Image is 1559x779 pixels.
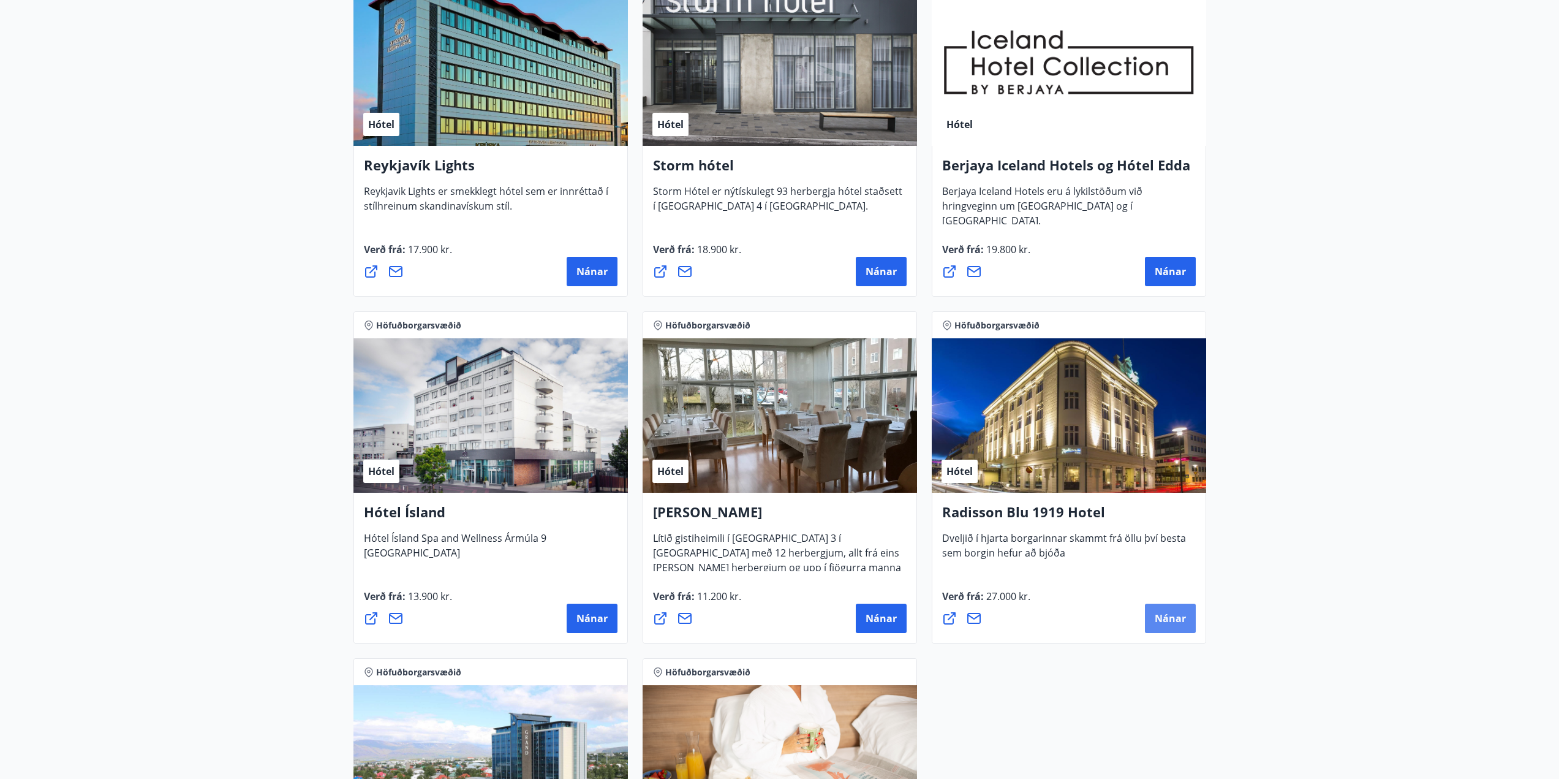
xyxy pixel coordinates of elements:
button: Nánar [1145,257,1196,286]
span: Reykjavik Lights er smekklegt hótel sem er innréttað í stílhreinum skandinavískum stíl. [364,184,608,222]
span: Hótel [368,118,394,131]
span: Hótel [657,118,684,131]
span: Höfuðborgarsvæðið [376,666,461,678]
span: Hótel [368,465,394,478]
span: Verð frá : [942,590,1030,613]
span: Nánar [866,612,897,625]
span: Lítið gistiheimili í [GEOGRAPHIC_DATA] 3 í [GEOGRAPHIC_DATA] með 12 herbergjum, allt frá eins [PE... [653,531,901,599]
h4: Radisson Blu 1919 Hotel [942,503,1196,531]
span: 17.900 kr. [406,243,452,256]
h4: Berjaya Iceland Hotels og Hótel Edda [942,156,1196,184]
span: Verð frá : [364,590,452,613]
button: Nánar [1145,604,1196,633]
span: Höfuðborgarsvæðið [954,319,1040,332]
h4: [PERSON_NAME] [653,503,907,531]
span: Höfuðborgarsvæðið [376,319,461,332]
button: Nánar [567,604,617,633]
h4: Reykjavík Lights [364,156,617,184]
span: Hótel Ísland Spa and Wellness Ármúla 9 [GEOGRAPHIC_DATA] [364,531,546,569]
span: Nánar [1155,612,1186,625]
button: Nánar [856,257,907,286]
span: Verð frá : [653,590,741,613]
button: Nánar [567,257,617,286]
span: 19.800 kr. [984,243,1030,256]
span: Hótel [946,118,973,131]
span: 18.900 kr. [695,243,741,256]
span: 27.000 kr. [984,590,1030,603]
span: Nánar [1155,265,1186,278]
h4: Hótel Ísland [364,503,617,531]
span: Höfuðborgarsvæðið [665,319,750,332]
span: Verð frá : [653,243,741,266]
span: 13.900 kr. [406,590,452,603]
span: Dveljið í hjarta borgarinnar skammt frá öllu því besta sem borgin hefur að bjóða [942,531,1186,569]
span: Hótel [946,465,973,478]
span: Höfuðborgarsvæðið [665,666,750,678]
span: Hótel [657,465,684,478]
h4: Storm hótel [653,156,907,184]
span: Verð frá : [942,243,1030,266]
button: Nánar [856,604,907,633]
span: Verð frá : [364,243,452,266]
span: 11.200 kr. [695,590,741,603]
span: Berjaya Iceland Hotels eru á lykilstöðum við hringveginn um [GEOGRAPHIC_DATA] og í [GEOGRAPHIC_DA... [942,184,1142,237]
span: Nánar [576,265,608,278]
span: Nánar [866,265,897,278]
span: Nánar [576,612,608,625]
span: Storm Hótel er nýtískulegt 93 herbergja hótel staðsett í [GEOGRAPHIC_DATA] 4 í [GEOGRAPHIC_DATA]. [653,184,902,222]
